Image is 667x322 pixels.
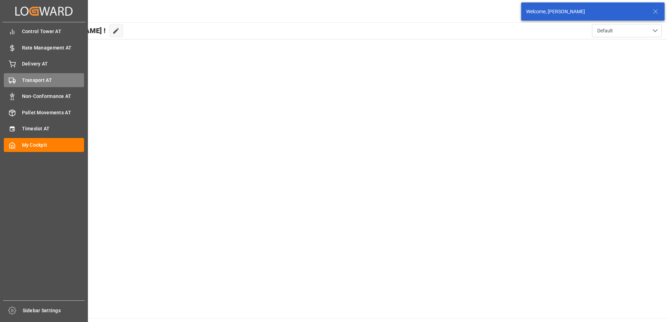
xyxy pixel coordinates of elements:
[4,57,84,71] a: Delivery AT
[4,90,84,103] a: Non-Conformance AT
[22,93,84,100] span: Non-Conformance AT
[22,60,84,68] span: Delivery AT
[4,41,84,54] a: Rate Management AT
[23,307,85,314] span: Sidebar Settings
[22,125,84,132] span: Timeslot AT
[4,25,84,38] a: Control Tower AT
[22,77,84,84] span: Transport AT
[4,122,84,136] a: Timeslot AT
[4,106,84,119] a: Pallet Movements AT
[4,73,84,87] a: Transport AT
[4,138,84,152] a: My Cockpit
[597,27,613,34] span: Default
[22,28,84,35] span: Control Tower AT
[526,8,646,15] div: Welcome, [PERSON_NAME]
[22,141,84,149] span: My Cockpit
[592,24,662,37] button: open menu
[29,24,106,37] span: Hello [PERSON_NAME] !
[22,44,84,52] span: Rate Management AT
[22,109,84,116] span: Pallet Movements AT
